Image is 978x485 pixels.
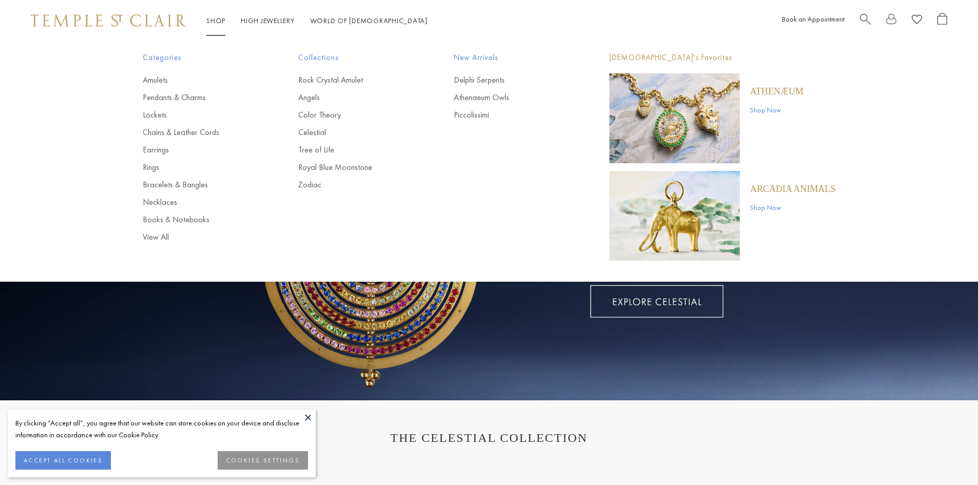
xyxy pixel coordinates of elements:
[15,451,111,470] button: ACCEPT ALL COOKIES
[454,92,568,103] a: Athenaeum Owls
[143,162,257,173] a: Rings
[298,51,413,64] span: Collections
[782,14,845,24] a: Book an Appointment
[298,179,413,190] a: Zodiac
[143,51,257,64] span: Categories
[206,14,428,27] nav: Main navigation
[298,74,413,86] a: Rock Crystal Amulet
[750,202,836,213] a: Shop Now
[298,144,413,156] a: Tree of Life
[454,109,568,121] a: Piccolissimi
[750,183,836,195] a: ARCADIA ANIMALS
[454,51,568,64] span: New Arrivals
[206,16,225,25] a: ShopShop
[454,74,568,86] a: Delphi Serpents
[15,417,308,441] div: By clicking “Accept all”, you agree that our website can store cookies on your device and disclos...
[912,13,922,29] a: View Wishlist
[143,92,257,103] a: Pendants & Charms
[298,92,413,103] a: Angels
[218,451,308,470] button: COOKIES SETTINGS
[310,16,428,25] a: World of [DEMOGRAPHIC_DATA]World of [DEMOGRAPHIC_DATA]
[609,51,836,64] p: [DEMOGRAPHIC_DATA]'s Favorites
[750,86,803,97] a: Athenæum
[298,127,413,138] a: Celestial
[298,162,413,173] a: Royal Blue Moonstone
[143,197,257,208] a: Necklaces
[143,179,257,190] a: Bracelets & Bangles
[31,14,186,27] img: Temple St. Clair
[750,104,803,115] a: Shop Now
[143,127,257,138] a: Chains & Leather Cords
[143,214,257,225] a: Books & Notebooks
[860,13,871,29] a: Search
[143,231,257,243] a: View All
[143,109,257,121] a: Lockets
[937,13,947,29] a: Open Shopping Bag
[298,109,413,121] a: Color Theory
[143,74,257,86] a: Amulets
[41,431,937,445] h1: THE CELESTIAL COLLECTION
[143,144,257,156] a: Earrings
[241,16,295,25] a: High JewelleryHigh Jewellery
